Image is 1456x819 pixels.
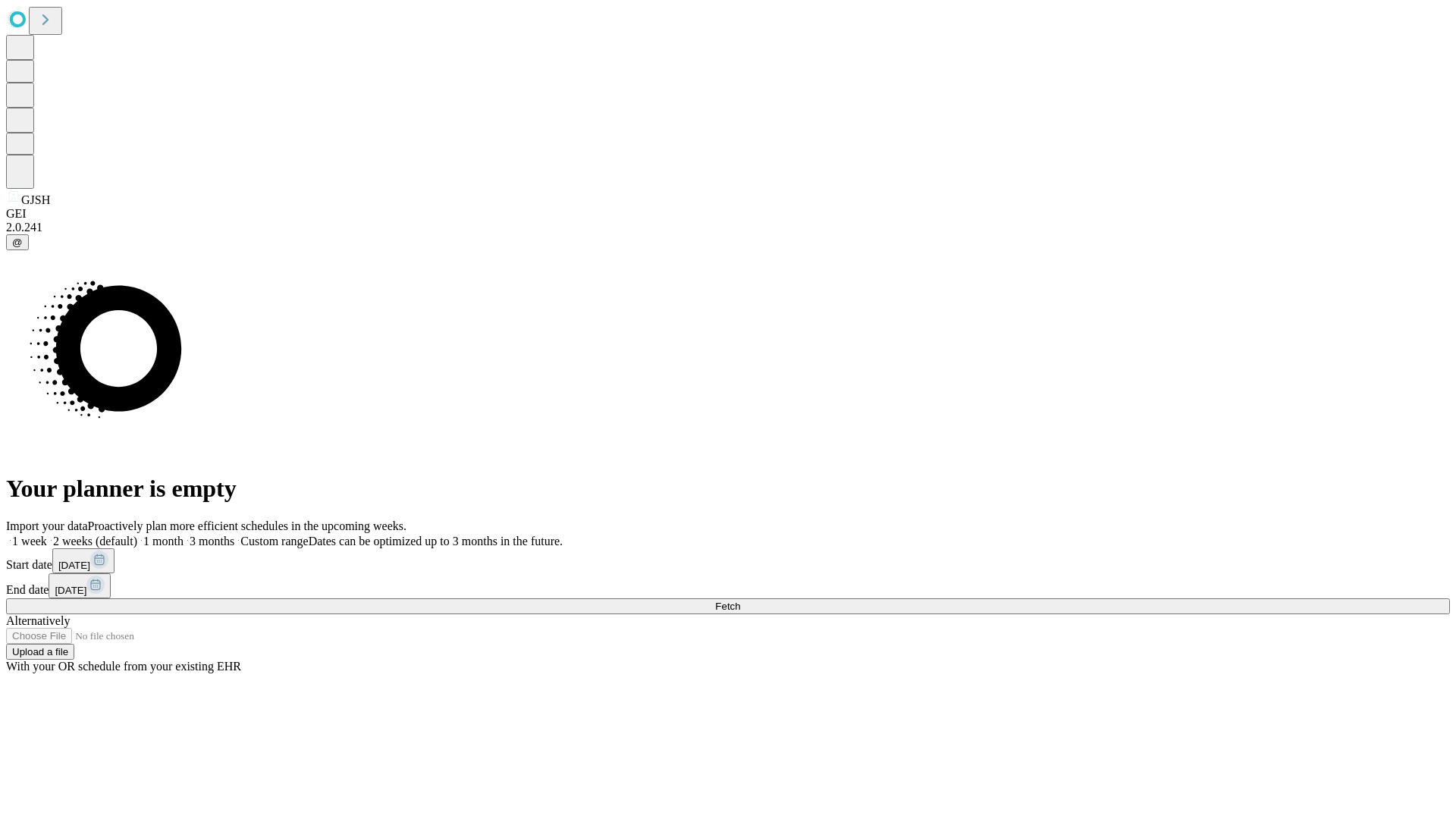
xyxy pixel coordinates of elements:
button: @ [6,234,29,250]
span: Proactively plan more efficient schedules in the upcoming weeks. [88,519,406,532]
span: @ [12,237,23,248]
button: [DATE] [52,548,115,573]
span: [DATE] [58,560,90,571]
span: Import your data [6,519,88,532]
span: 1 week [12,535,47,548]
span: With your OR schedule from your existing EHR [6,660,241,673]
button: [DATE] [49,573,111,598]
span: GJSH [21,193,50,206]
div: 2.0.241 [6,221,1450,234]
span: [DATE] [55,585,86,596]
span: Alternatively [6,614,70,627]
span: Fetch [715,601,740,612]
span: Custom range [240,535,308,548]
span: 2 weeks (default) [53,535,137,548]
div: Start date [6,548,1450,573]
h1: Your planner is empty [6,475,1450,503]
span: Dates can be optimized up to 3 months in the future. [309,535,563,548]
button: Upload a file [6,644,74,660]
button: Fetch [6,598,1450,614]
div: End date [6,573,1450,598]
div: GEI [6,207,1450,221]
span: 1 month [143,535,184,548]
span: 3 months [190,535,234,548]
